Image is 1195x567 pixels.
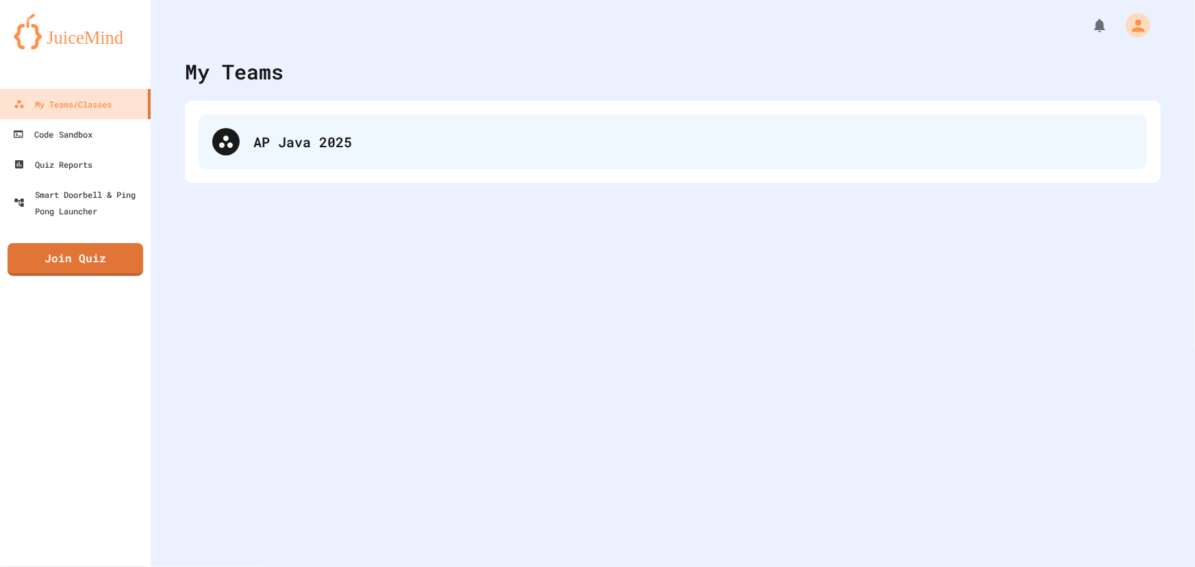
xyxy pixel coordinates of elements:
div: Quiz Reports [14,156,92,173]
div: AP Java 2025 [253,131,1133,152]
div: My Account [1111,10,1154,41]
div: AP Java 2025 [199,114,1147,169]
div: My Teams [185,56,284,87]
div: Code Sandbox [13,126,93,142]
div: My Notifications [1066,14,1111,37]
a: Join Quiz [8,243,143,276]
img: logo-orange.svg [14,14,137,49]
div: Smart Doorbell & Ping Pong Launcher [14,186,145,219]
div: My Teams/Classes [14,96,112,112]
